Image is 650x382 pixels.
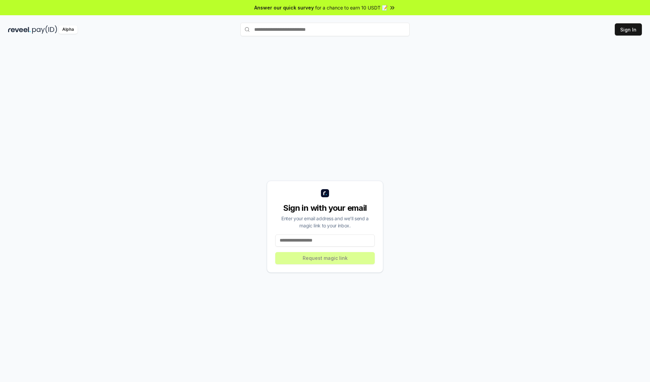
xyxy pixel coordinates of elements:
div: Alpha [59,25,78,34]
div: Sign in with your email [275,203,375,214]
span: for a chance to earn 10 USDT 📝 [315,4,388,11]
img: pay_id [32,25,57,34]
img: logo_small [321,189,329,197]
img: reveel_dark [8,25,31,34]
button: Sign In [615,23,642,36]
div: Enter your email address and we’ll send a magic link to your inbox. [275,215,375,229]
span: Answer our quick survey [254,4,314,11]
